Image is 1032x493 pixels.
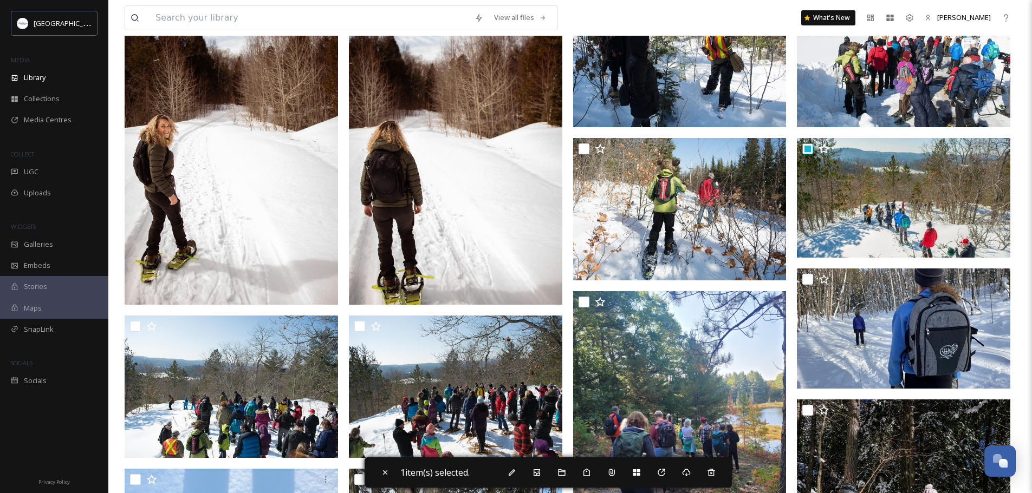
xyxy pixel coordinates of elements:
[24,303,42,313] span: Maps
[38,475,70,488] a: Privacy Policy
[24,94,60,104] span: Collections
[38,478,70,485] span: Privacy Policy
[24,260,50,271] span: Embeds
[24,239,53,249] span: Galleries
[150,6,469,30] input: Search your library
[24,188,51,198] span: Uploads
[984,445,1016,477] button: Open Chat
[489,7,552,28] a: View all files
[400,466,470,478] span: 1 item(s) selected.
[801,10,855,25] a: What's New
[11,359,33,367] span: SOCIALS
[17,18,28,29] img: Frame%2013.png
[11,222,36,231] span: WIDGETS
[24,115,72,125] span: Media Centres
[11,56,30,64] span: MEDIA
[797,138,1010,258] img: algonquin-outfitters-park-snowshoe-1000x562.jpg
[797,268,1010,389] img: HikeHaliPack.jpg
[24,324,54,334] span: SnapLink
[937,12,991,22] span: [PERSON_NAME]
[919,7,996,28] a: [PERSON_NAME]
[24,281,47,292] span: Stories
[349,315,562,458] img: AlgOutfit-RM-2410.jpg
[24,73,46,83] span: Library
[24,376,47,386] span: Socials
[34,18,102,28] span: [GEOGRAPHIC_DATA]
[11,150,34,158] span: COLLECT
[125,315,338,458] img: AlgOutfit-RM-2438.jpg
[573,138,787,280] img: AlgOutfit-RM-2265.jpg
[24,167,38,177] span: UGC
